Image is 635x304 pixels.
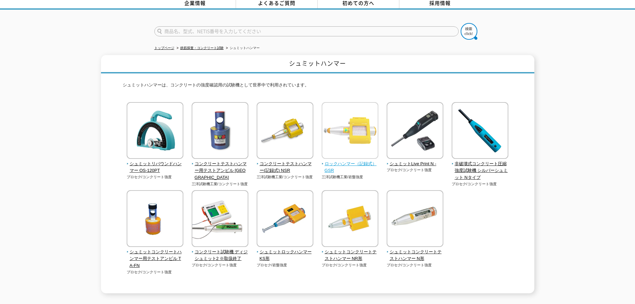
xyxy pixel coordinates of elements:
p: プロセク/コンクリート強度 [192,262,249,268]
span: コンクリートテストハンマー用テストアンビル [GEOGRAPHIC_DATA] [192,161,249,181]
span: ロックハンマー（記録式） GSR [322,161,379,175]
a: シュミットロックハンマー KS形 [257,242,314,262]
img: シュミットリバウンドハンマー OS-120PT [127,102,183,161]
p: 三洋試験機工業/コンクリート強度 [257,174,314,180]
img: シュミットコンクリートハンマー用テストアンビル TA-FN [127,190,183,249]
a: シュミットコンクリートハンマー用テストアンビル TA-FN [127,242,184,269]
img: コンクリートテストハンマー(記録式) NSR [257,102,313,161]
span: シュミットLive Print N - [387,161,444,168]
p: 三洋試験機工業/岩盤強度 [322,174,379,180]
img: コンクリート試験機 ディジシュミット2 ※取扱終了 [192,190,248,249]
img: btn_search.png [461,23,477,40]
span: 非破壊式コンクリート圧縮強度試験機 シルバーシュミット Nタイプ [452,161,509,181]
a: コンクリート試験機 ディジシュミット2 ※取扱終了 [192,242,249,262]
a: トップページ [154,46,174,50]
a: ロックハンマー（記録式） GSR [322,154,379,174]
a: シュミットリバウンドハンマー OS-120PT [127,154,184,174]
img: ロックハンマー（記録式） GSR [322,102,378,161]
a: シュミットコンクリートテストハンマー NR形 [322,242,379,262]
a: シュミットコンクリートテストハンマー N形 [387,242,444,262]
span: シュミットコンクリートテストハンマー N形 [387,249,444,263]
img: シュミットコンクリートテストハンマー NR形 [322,190,378,249]
p: プロセク/コンクリート強度 [127,174,184,180]
li: シュミットハンマー [225,45,260,52]
input: 商品名、型式、NETIS番号を入力してください [154,26,459,36]
p: シュミットハンマーは、コンクリートの強度確認用の試験機として世界中で利用されています。 [123,82,513,92]
img: シュミットコンクリートテストハンマー N形 [387,190,443,249]
p: プロセク/岩盤強度 [257,262,314,268]
h1: シュミットハンマー [101,55,534,73]
p: 三洋試験機工業/コンクリート強度 [192,181,249,187]
span: シュミットロックハンマー KS形 [257,249,314,263]
span: シュミットコンクリートテストハンマー NR形 [322,249,379,263]
span: コンクリートテストハンマー(記録式) NSR [257,161,314,175]
a: シュミットLive Print N - [387,154,444,168]
p: プロセク/コンクリート強度 [387,167,444,173]
p: プロセク/コンクリート強度 [452,181,509,187]
p: プロセク/コンクリート強度 [322,262,379,268]
a: コンクリートテストハンマー用テストアンビル [GEOGRAPHIC_DATA] [192,154,249,181]
img: コンクリートテストハンマー用テストアンビル CA [192,102,248,161]
img: 非破壊式コンクリート圧縮強度試験機 シルバーシュミット Nタイプ [452,102,508,161]
span: シュミットリバウンドハンマー OS-120PT [127,161,184,175]
span: コンクリート試験機 ディジシュミット2 ※取扱終了 [192,249,249,263]
p: プロセク/コンクリート強度 [127,269,184,275]
a: 鉄筋探査・コンクリート試験 [180,46,224,50]
img: シュミットロックハンマー KS形 [257,190,313,249]
img: シュミットLive Print N - [387,102,443,161]
span: シュミットコンクリートハンマー用テストアンビル TA-FN [127,249,184,269]
a: 非破壊式コンクリート圧縮強度試験機 シルバーシュミット Nタイプ [452,154,509,181]
a: コンクリートテストハンマー(記録式) NSR [257,154,314,174]
p: プロセク/コンクリート強度 [387,262,444,268]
